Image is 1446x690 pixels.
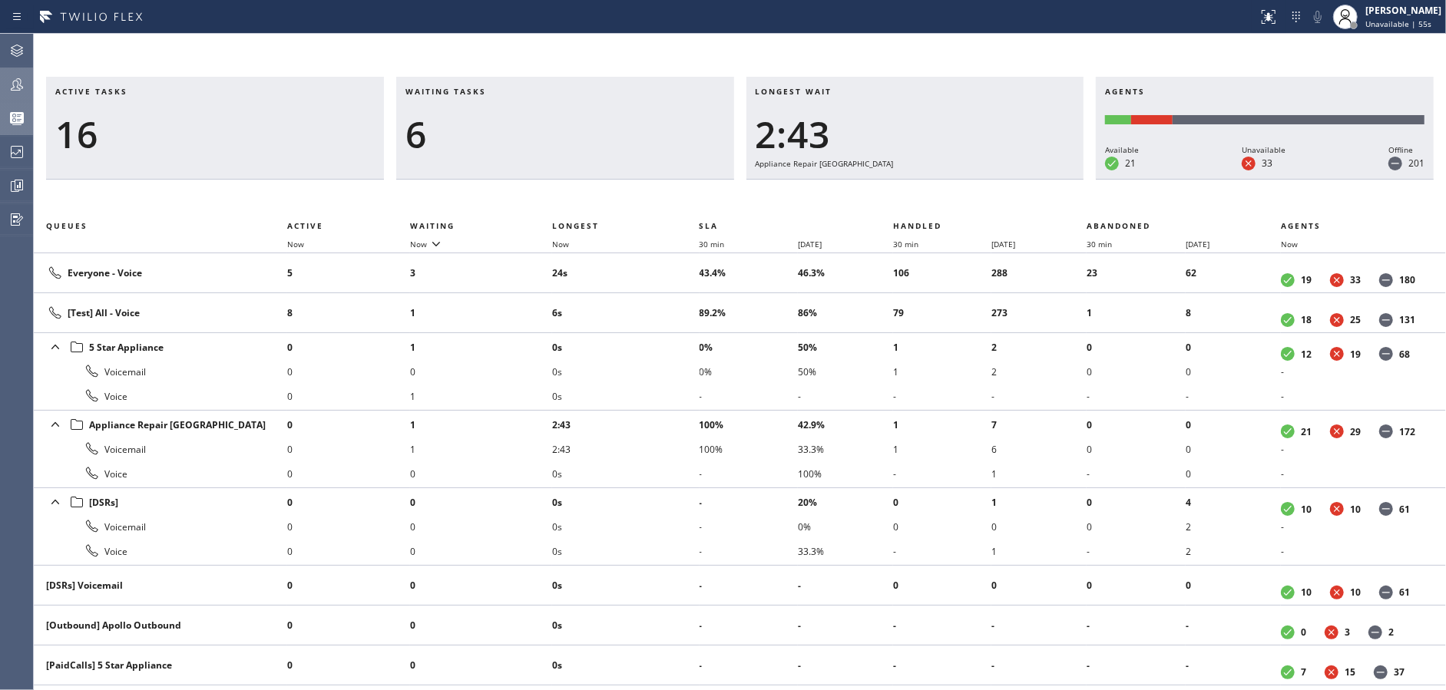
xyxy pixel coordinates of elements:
div: Available: 21 [1105,115,1131,124]
span: 30 min [893,239,918,249]
dt: Offline [1379,424,1393,438]
dd: 12 [1301,348,1312,361]
li: - [893,653,991,678]
li: - [991,653,1087,678]
li: 0 [1186,335,1281,359]
div: [Test] All - Voice [46,304,275,322]
li: 0 [287,384,410,408]
li: 0 [1186,437,1281,461]
li: 1 [991,461,1087,486]
div: Appliance Repair [GEOGRAPHIC_DATA] [756,157,1075,170]
dt: Unavailable [1330,313,1344,327]
dd: 2 [1388,626,1394,639]
dt: Offline [1368,626,1382,639]
li: - [893,539,991,563]
dt: Offline [1379,273,1393,287]
dt: Unavailable [1325,665,1338,679]
li: 5 [287,261,410,286]
li: 0 [287,573,410,598]
span: Abandoned [1087,220,1150,231]
span: Agents [1105,86,1145,97]
li: - [700,384,798,408]
span: Active tasks [55,86,127,97]
li: 0% [798,514,893,539]
div: Unavailable: 33 [1131,115,1173,124]
dt: Available [1281,586,1295,599]
div: 16 [55,112,375,157]
dt: Offline [1388,157,1402,170]
li: 2 [991,335,1087,359]
span: SLA [700,220,719,231]
span: Unavailable | 55s [1365,18,1431,29]
li: 0 [410,359,552,384]
button: Mute [1307,6,1329,28]
li: - [798,573,893,598]
li: 23 [1087,261,1185,286]
div: [PaidCalls] 5 Star Appliance [46,659,275,672]
li: 46.3% [798,261,893,286]
li: 0 [1087,490,1185,514]
dt: Available [1281,347,1295,361]
span: Longest [552,220,599,231]
li: - [1281,539,1428,563]
div: 2:43 [756,112,1075,157]
div: Voicemail [46,517,275,536]
li: 0 [1087,359,1185,384]
div: Available [1105,143,1139,157]
dd: 15 [1345,665,1355,678]
span: [DATE] [1186,239,1209,249]
span: Now [287,239,304,249]
li: 2 [1186,514,1281,539]
dt: Unavailable [1330,502,1344,516]
dd: 19 [1350,348,1361,361]
dd: 21 [1125,157,1136,170]
li: 7 [991,412,1087,437]
li: - [700,613,798,638]
dd: 10 [1301,586,1312,599]
div: 5 Star Appliance [46,336,275,358]
dt: Unavailable [1330,586,1344,599]
li: 1 [893,359,991,384]
li: 0s [552,613,700,638]
li: - [1186,653,1281,678]
li: 24s [552,261,700,286]
dd: 25 [1350,313,1361,326]
li: 0 [893,490,991,514]
li: 1 [410,437,552,461]
dt: Offline [1379,502,1393,516]
li: 0 [287,461,410,486]
span: Waiting tasks [405,86,486,97]
li: 20% [798,490,893,514]
li: 0s [552,335,700,359]
span: Now [1281,239,1298,249]
li: 1 [991,490,1087,514]
dd: 172 [1399,425,1415,438]
dd: 33 [1262,157,1272,170]
dt: Offline [1379,313,1393,327]
li: 0% [700,359,798,384]
div: Voice [46,464,275,483]
div: [Outbound] Apollo Outbound [46,619,275,632]
li: 2:43 [552,437,700,461]
dt: Unavailable [1242,157,1256,170]
dt: Available [1281,273,1295,287]
li: 1 [410,335,552,359]
div: Everyone - Voice [46,264,275,282]
li: 0s [552,539,700,563]
div: Voice [46,542,275,560]
li: 50% [798,335,893,359]
li: - [893,384,991,408]
dt: Available [1281,665,1295,679]
li: 79 [893,301,991,325]
li: - [1087,613,1185,638]
li: 0 [410,573,552,598]
li: - [1281,514,1428,539]
dt: Offline [1374,665,1388,679]
dd: 131 [1399,313,1415,326]
li: - [700,539,798,563]
dd: 29 [1350,425,1361,438]
li: 1 [1087,301,1185,325]
dt: Unavailable [1330,347,1344,361]
div: Offline: 201 [1173,115,1424,124]
dt: Unavailable [1325,626,1338,639]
